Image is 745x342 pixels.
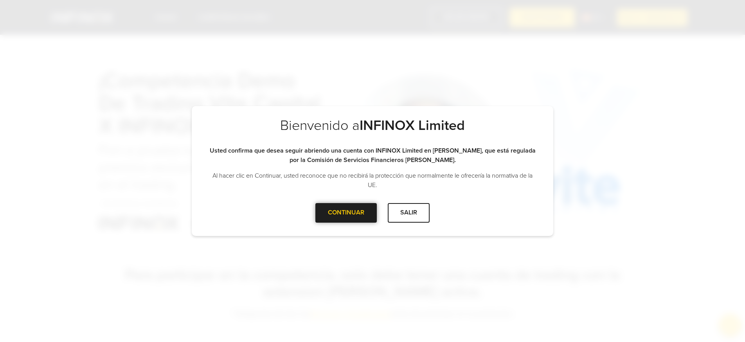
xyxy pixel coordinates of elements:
div: SALIR [388,203,430,222]
h2: Bienvenido a [207,117,538,146]
strong: Usted confirma que desea seguir abriendo una cuenta con INFINOX Limited en [PERSON_NAME], que est... [210,147,536,164]
div: CONTINUAR [315,203,377,222]
strong: INFINOX Limited [360,117,465,134]
p: Al hacer clic en Continuar, usted reconoce que no recibirá la protección que normalmente le ofrec... [207,171,538,190]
